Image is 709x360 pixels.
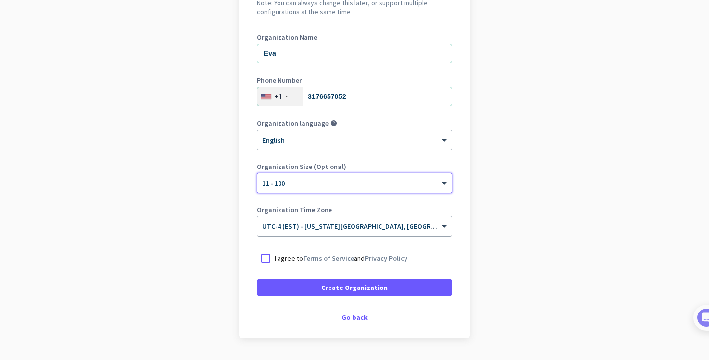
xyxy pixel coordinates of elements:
label: Organization language [257,120,329,127]
label: Organization Size (Optional) [257,163,452,170]
input: What is the name of your organization? [257,44,452,63]
p: I agree to and [275,253,407,263]
div: +1 [274,92,282,101]
span: Create Organization [321,283,388,292]
input: 201-555-0123 [257,87,452,106]
i: help [330,120,337,127]
button: Create Organization [257,279,452,296]
label: Organization Time Zone [257,206,452,213]
a: Terms of Service [303,254,354,263]
div: Go back [257,314,452,321]
label: Organization Name [257,34,452,41]
label: Phone Number [257,77,452,84]
a: Privacy Policy [365,254,407,263]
